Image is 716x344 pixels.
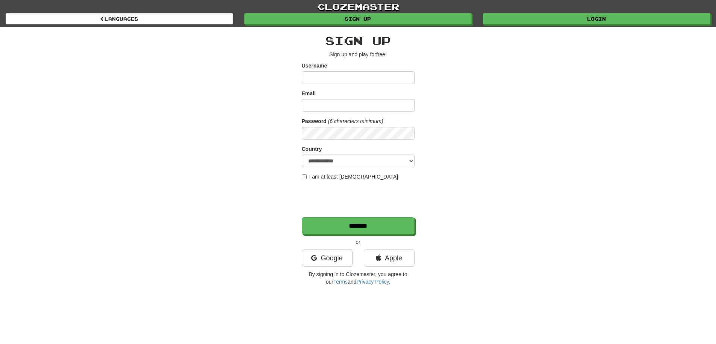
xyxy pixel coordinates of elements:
[302,184,416,213] iframe: reCAPTCHA
[356,279,389,285] a: Privacy Policy
[302,51,415,58] p: Sign up and play for !
[244,13,472,24] a: Sign up
[302,35,415,47] h2: Sign up
[302,90,316,97] label: Email
[302,174,307,179] input: I am at least [DEMOGRAPHIC_DATA]
[333,279,348,285] a: Terms
[302,249,353,267] a: Google
[302,62,327,69] label: Username
[483,13,710,24] a: Login
[302,145,322,153] label: Country
[302,270,415,285] p: By signing in to Clozemaster, you agree to our and .
[376,51,385,57] u: free
[328,118,383,124] em: (6 characters minimum)
[302,238,415,246] p: or
[364,249,415,267] a: Apple
[6,13,233,24] a: Languages
[302,173,398,180] label: I am at least [DEMOGRAPHIC_DATA]
[302,117,327,125] label: Password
